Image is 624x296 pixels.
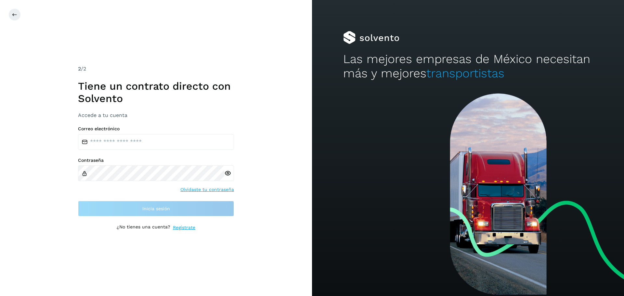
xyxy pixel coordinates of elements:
button: Inicia sesión [78,201,234,216]
a: Regístrate [173,224,195,231]
h2: Las mejores empresas de México necesitan más y mejores [343,52,593,81]
a: Olvidaste tu contraseña [180,186,234,193]
span: 2 [78,66,81,72]
span: Inicia sesión [142,206,170,211]
h3: Accede a tu cuenta [78,112,234,118]
label: Correo electrónico [78,126,234,132]
h1: Tiene un contrato directo con Solvento [78,80,234,105]
span: transportistas [426,66,504,80]
p: ¿No tienes una cuenta? [117,224,170,231]
div: /2 [78,65,234,73]
label: Contraseña [78,158,234,163]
